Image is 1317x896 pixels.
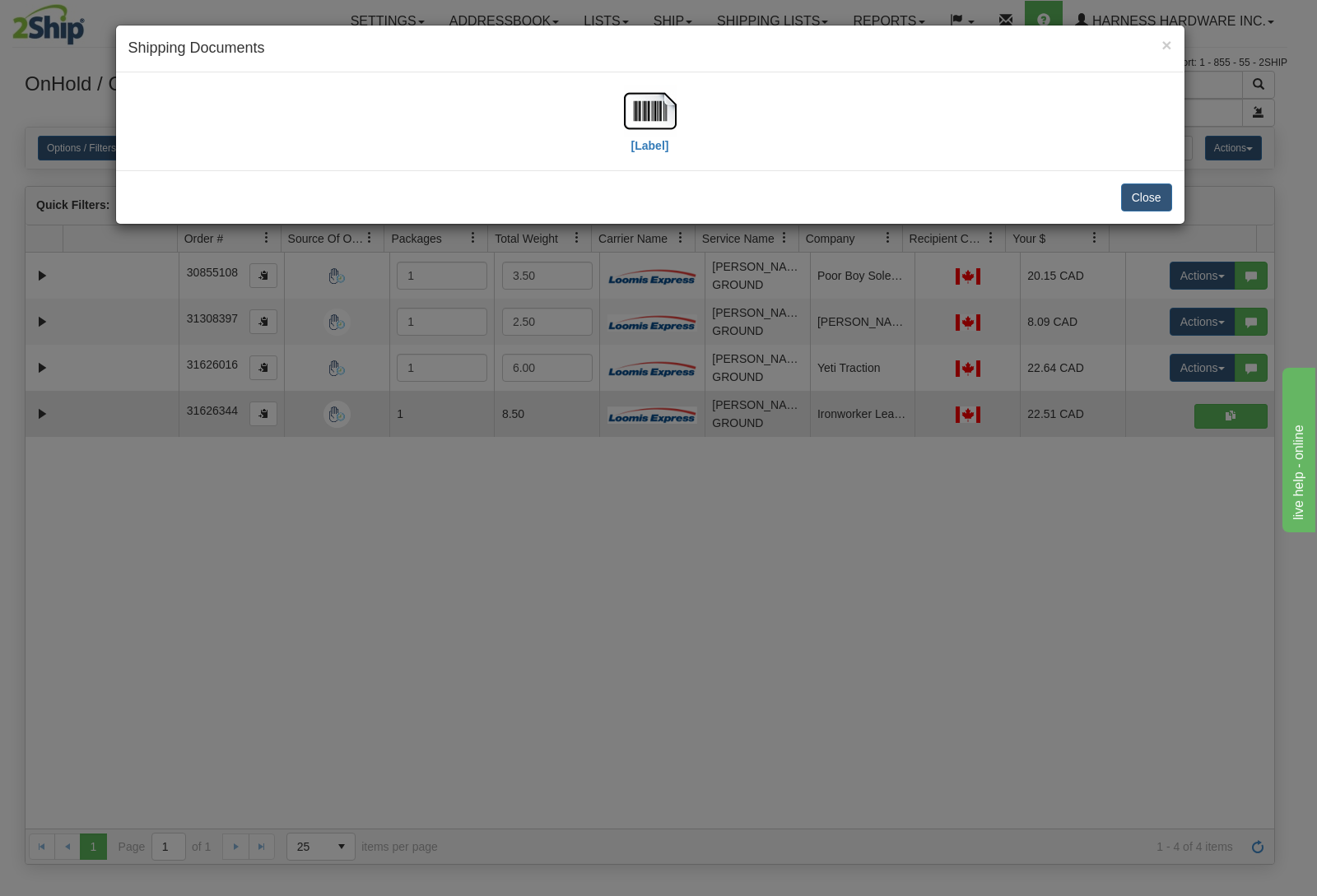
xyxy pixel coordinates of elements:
[1161,35,1171,54] span: ×
[1121,183,1172,211] button: Close
[624,103,677,151] a: [Label]
[624,85,677,137] img: barcode.jpg
[128,38,1172,59] h4: Shipping Documents
[12,10,152,30] div: live help - online
[631,137,669,154] label: [Label]
[1279,364,1315,532] iframe: chat widget
[1161,36,1171,53] button: Close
